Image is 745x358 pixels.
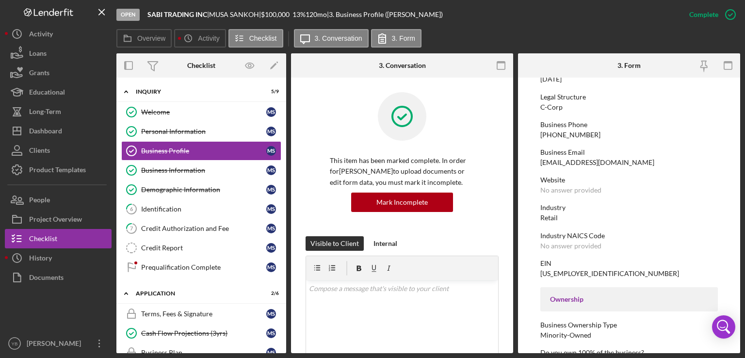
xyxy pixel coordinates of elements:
[209,11,261,18] div: MUSA SANKOH |
[266,224,276,233] div: M S
[330,155,474,188] p: This item has been marked complete. In order for [PERSON_NAME] to upload documents or edit form d...
[5,141,112,160] button: Clients
[5,63,112,82] button: Grants
[121,122,281,141] a: Personal InformationMS
[12,341,18,346] text: YB
[5,210,112,229] button: Project Overview
[5,248,112,268] a: History
[266,348,276,358] div: M S
[5,190,112,210] a: People
[141,128,266,135] div: Personal Information
[141,186,266,194] div: Demographic Information
[5,24,112,44] button: Activity
[5,268,112,287] button: Documents
[29,121,62,143] div: Dashboard
[29,268,64,290] div: Documents
[540,321,718,329] div: Business Ownership Type
[292,11,306,18] div: 13 %
[5,229,112,248] button: Checklist
[116,9,140,21] div: Open
[5,82,112,102] button: Educational
[266,146,276,156] div: M S
[121,180,281,199] a: Demographic InformationMS
[617,62,641,69] div: 3. Form
[540,204,718,212] div: Industry
[266,107,276,117] div: M S
[540,131,600,139] div: [PHONE_NUMBER]
[24,334,87,356] div: [PERSON_NAME]
[29,190,50,212] div: People
[187,62,215,69] div: Checklist
[392,34,415,42] label: 3. Form
[540,349,718,357] div: Do you own 100% of the business?
[29,82,65,104] div: Educational
[141,310,266,318] div: Terms, Fees & Signature
[141,108,266,116] div: Welcome
[373,236,397,251] div: Internal
[121,304,281,324] a: Terms, Fees & SignatureMS
[141,329,266,337] div: Cash Flow Projections (3yrs)
[141,244,266,252] div: Credit Report
[141,166,266,174] div: Business Information
[141,205,266,213] div: Identification
[121,258,281,277] a: Prequalification CompleteMS
[121,199,281,219] a: 6IdentificationMS
[550,295,708,303] div: Ownership
[29,24,53,46] div: Activity
[540,103,563,111] div: C-Corp
[540,331,591,339] div: Minority-Owned
[121,141,281,161] a: Business ProfileMS
[137,34,165,42] label: Overview
[5,102,112,121] a: Long-Term
[266,204,276,214] div: M S
[29,229,57,251] div: Checklist
[327,11,443,18] div: | 3. Business Profile ([PERSON_NAME])
[540,159,654,166] div: [EMAIL_ADDRESS][DOMAIN_NAME]
[369,236,402,251] button: Internal
[266,127,276,136] div: M S
[141,225,266,232] div: Credit Authorization and Fee
[29,248,52,270] div: History
[540,75,562,83] div: [DATE]
[266,309,276,319] div: M S
[540,242,601,250] div: No answer provided
[147,11,209,18] div: |
[306,11,327,18] div: 120 mo
[261,89,279,95] div: 5 / 9
[315,34,362,42] label: 3. Conversation
[29,210,82,231] div: Project Overview
[261,291,279,296] div: 2 / 6
[29,44,47,65] div: Loans
[379,62,426,69] div: 3. Conversation
[310,236,359,251] div: Visible to Client
[29,160,86,182] div: Product Templates
[540,93,718,101] div: Legal Structure
[5,334,112,353] button: YB[PERSON_NAME]
[540,186,601,194] div: No answer provided
[130,206,133,212] tspan: 6
[294,29,369,48] button: 3. Conversation
[228,29,283,48] button: Checklist
[249,34,277,42] label: Checklist
[116,29,172,48] button: Overview
[351,193,453,212] button: Mark Incomplete
[5,160,112,179] button: Product Templates
[266,165,276,175] div: M S
[121,238,281,258] a: Credit ReportMS
[29,102,61,124] div: Long-Term
[376,193,428,212] div: Mark Incomplete
[141,263,266,271] div: Prequalification Complete
[371,29,421,48] button: 3. Form
[306,236,364,251] button: Visible to Client
[121,324,281,343] a: Cash Flow Projections (3yrs)MS
[266,243,276,253] div: M S
[540,176,718,184] div: Website
[680,5,740,24] button: Complete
